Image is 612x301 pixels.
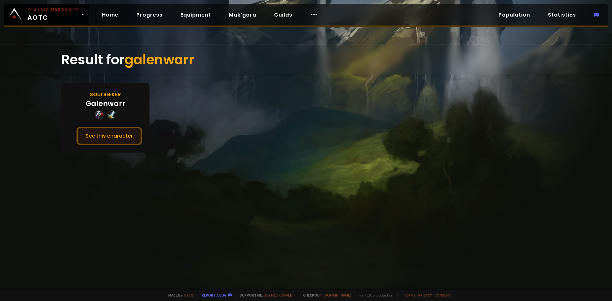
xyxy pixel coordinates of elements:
span: Checkout [299,293,351,297]
a: Consent [434,293,451,297]
div: Galenwarr [86,98,125,109]
span: Support me, [236,293,295,297]
span: v. d752d5 - production [355,293,393,297]
a: Classic HardcoreAOTC [4,4,89,25]
a: Buy me a coffee [264,293,295,297]
a: Equipment [175,8,216,21]
span: galenwarr [125,50,194,69]
span: AOTC [27,7,78,22]
a: Privacy [418,293,432,297]
a: [DOMAIN_NAME] [324,293,351,297]
a: a fan [184,293,193,297]
div: Result for [61,45,551,75]
a: Home [97,8,124,21]
a: Statistics [543,8,581,21]
span: Made by [164,293,193,297]
a: Terms [404,293,416,297]
a: Mak'gora [224,8,261,21]
a: Progress [131,8,168,21]
div: Soulseeker [90,90,121,98]
button: See this character [76,127,142,145]
a: Report a bug [202,293,227,297]
a: Guilds [269,8,297,21]
small: Classic Hardcore [27,7,78,13]
a: Population [493,8,535,21]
